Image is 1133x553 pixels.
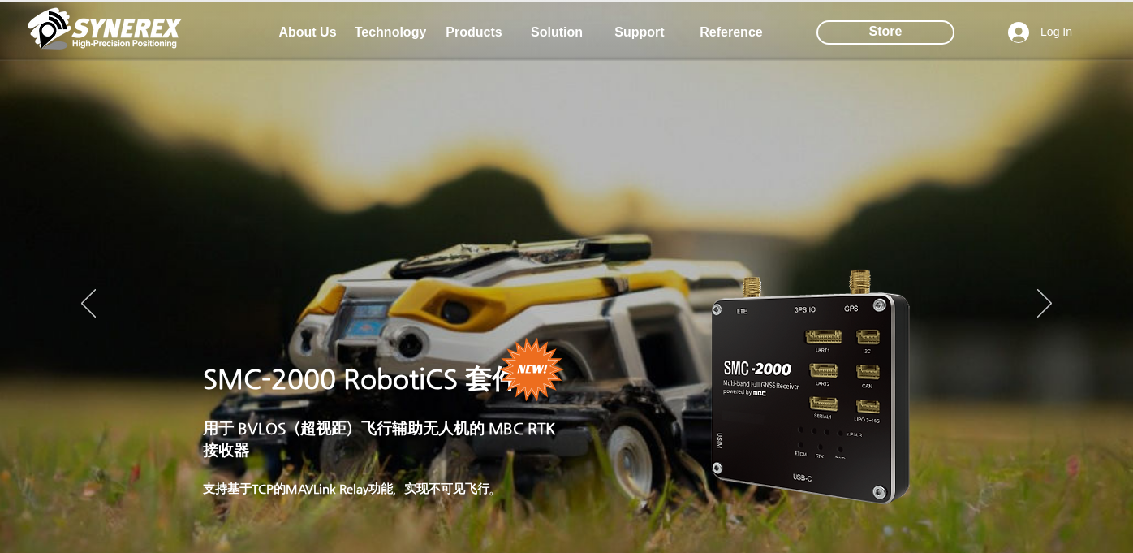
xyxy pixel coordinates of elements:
div: Store [816,20,954,45]
a: Support [599,16,680,49]
a: Products [433,16,515,49]
span: Technology [355,25,427,40]
button: Log In [997,17,1083,48]
button: 以前 [81,289,96,320]
p: ​ [203,462,556,480]
span: Support [614,25,664,40]
span: 用于 BVLOS（超视距）飞行辅助无人机的 MBC RTK 接收器 [203,420,555,460]
a: Technology [350,16,431,49]
a: Solution [516,16,597,49]
img: Cinnerex_White_simbol_Land 1.png [28,4,182,53]
p: ​ [203,398,556,417]
span: CS 套件 [425,364,519,395]
span: Log In [1035,24,1078,41]
img: 资产 2.png [688,254,928,526]
span: SMC-2000 Roboti [203,364,425,395]
button: 下一个 [1037,289,1052,320]
span: Products [446,25,502,40]
a: Reference [691,16,772,49]
span: About Us [278,25,336,40]
span: Reference [700,25,762,40]
a: About Us [267,16,348,49]
span: 支持基于TCP的MAVLink Relay功能，实现不可见飞行。 [203,482,501,495]
span: Store [869,23,903,41]
span: Solution [531,25,583,40]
